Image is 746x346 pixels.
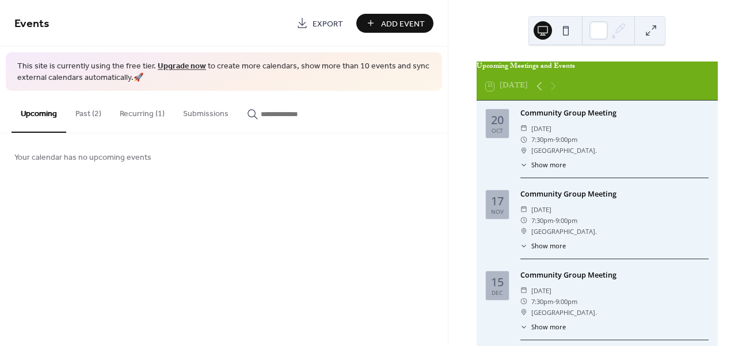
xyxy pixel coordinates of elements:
div: 15 [491,276,504,288]
button: Upcoming [12,91,66,133]
span: - [553,296,555,307]
div: ​ [520,285,528,296]
span: 9:00pm [555,215,577,226]
button: ​Show more [520,241,566,251]
div: 17 [491,195,504,207]
div: ​ [520,322,528,332]
button: Add Event [356,14,433,33]
div: 20 [491,114,504,126]
div: ​ [520,296,528,307]
button: Recurring (1) [111,91,174,132]
div: ​ [520,215,528,226]
span: Show more [531,160,566,170]
span: - [553,134,555,145]
span: [DATE] [531,123,551,134]
span: 7:30pm [531,134,553,145]
div: ​ [520,307,528,318]
button: ​Show more [520,160,566,170]
span: [GEOGRAPHIC_DATA]. [531,226,597,237]
span: [DATE] [531,204,551,215]
div: ​ [520,226,528,237]
div: ​ [520,145,528,156]
span: 7:30pm [531,215,553,226]
div: Community Group Meeting [520,270,709,280]
span: [GEOGRAPHIC_DATA]. [531,307,597,318]
span: Export [313,18,343,30]
span: Events [14,13,50,35]
button: ​Show more [520,322,566,332]
span: This site is currently using the free tier. to create more calendars, show more than 10 events an... [17,61,431,83]
span: - [553,215,555,226]
div: Oct [492,128,503,133]
span: 9:00pm [555,296,577,307]
div: Nov [491,209,504,214]
a: Upgrade now [158,59,206,74]
div: Upcoming Meetings and Events [477,61,718,72]
span: [GEOGRAPHIC_DATA]. [531,145,597,156]
div: Dec [492,290,503,295]
div: ​ [520,241,528,251]
span: Your calendar has no upcoming events [14,152,151,164]
div: Community Group Meeting [520,107,709,118]
span: Add Event [381,18,425,30]
div: ​ [520,123,528,134]
span: 9:00pm [555,134,577,145]
div: ​ [520,204,528,215]
span: 7:30pm [531,296,553,307]
button: Submissions [174,91,238,132]
span: Show more [531,322,566,332]
span: [DATE] [531,285,551,296]
div: ​ [520,160,528,170]
a: Export [288,14,352,33]
div: Community Group Meeting [520,189,709,199]
span: Show more [531,241,566,251]
button: Past (2) [66,91,111,132]
div: ​ [520,134,528,145]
